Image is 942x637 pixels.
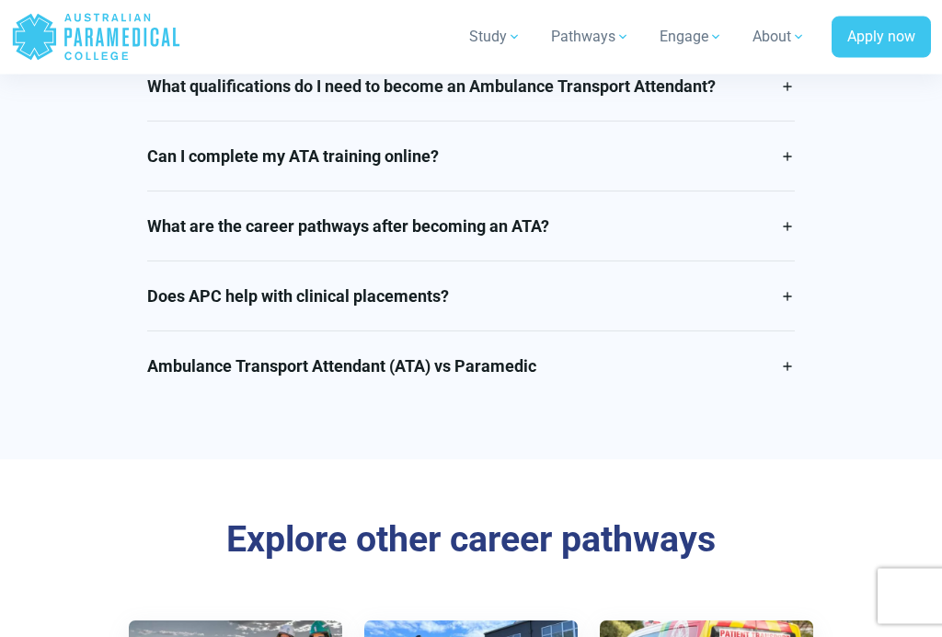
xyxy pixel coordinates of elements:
[147,122,795,191] a: Can I complete my ATA training online?
[832,17,931,59] a: Apply now
[649,11,734,63] a: Engage
[11,7,181,67] a: Australian Paramedical College
[80,519,862,562] h3: Explore other career pathways
[147,192,795,261] a: What are the career pathways after becoming an ATA?
[458,11,533,63] a: Study
[540,11,641,63] a: Pathways
[147,332,795,401] a: Ambulance Transport Attendant (ATA) vs Paramedic
[741,11,817,63] a: About
[147,52,795,122] a: What qualifications do I need to become an Ambulance Transport Attendant?
[147,262,795,331] a: Does APC help with clinical placements?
